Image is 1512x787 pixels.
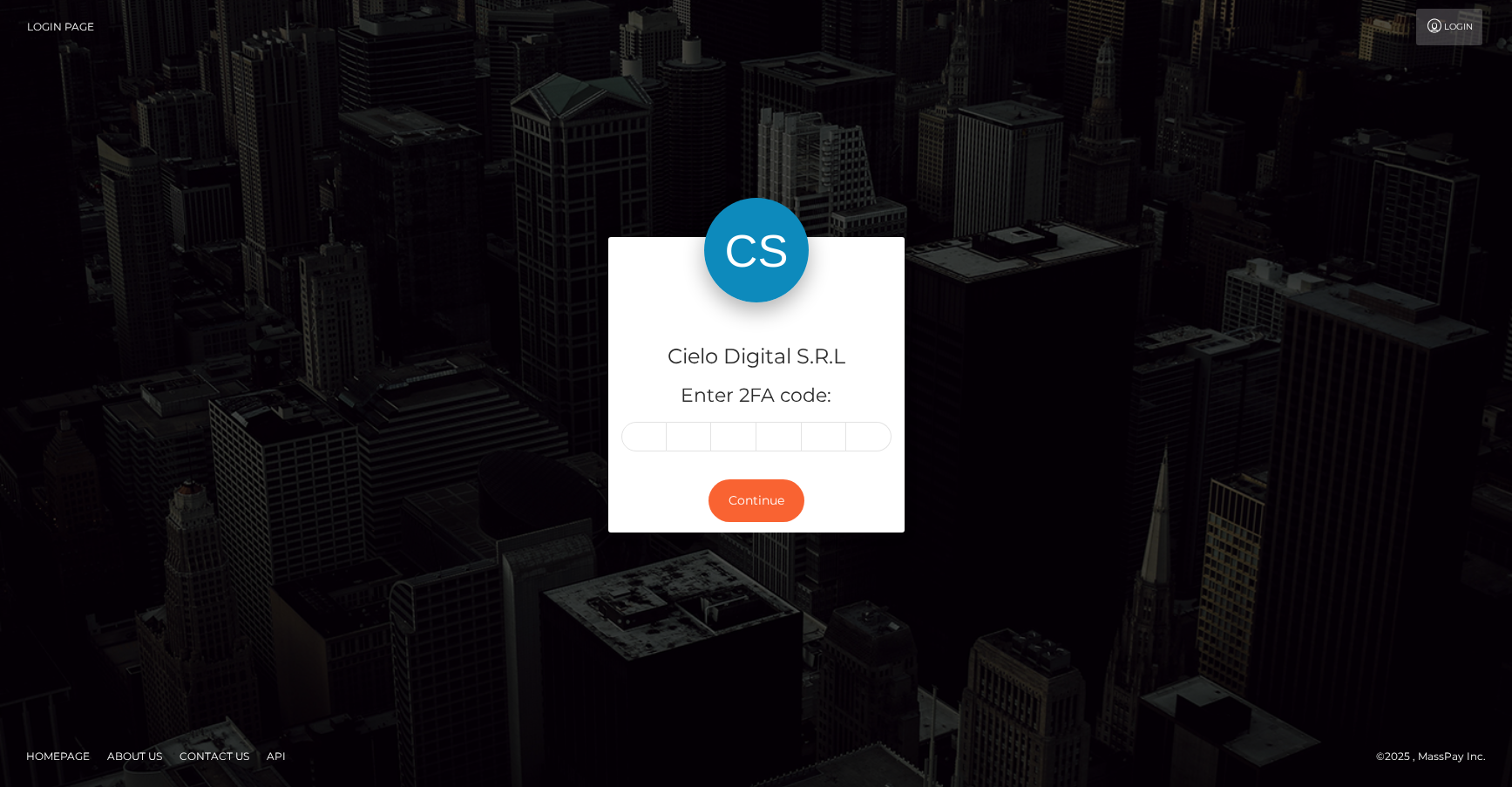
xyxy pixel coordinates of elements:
a: Login [1416,9,1482,45]
div: © 2025 , MassPay Inc. [1376,747,1499,766]
a: Contact Us [173,743,256,770]
a: Homepage [19,743,97,770]
button: Continue [709,479,804,522]
a: About Us [100,743,169,770]
a: API [260,743,293,770]
img: Cielo Digital S.R.L [704,198,809,302]
h5: Enter 2FA code: [621,383,892,410]
a: Login Page [27,9,94,45]
h4: Cielo Digital S.R.L [621,342,892,372]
